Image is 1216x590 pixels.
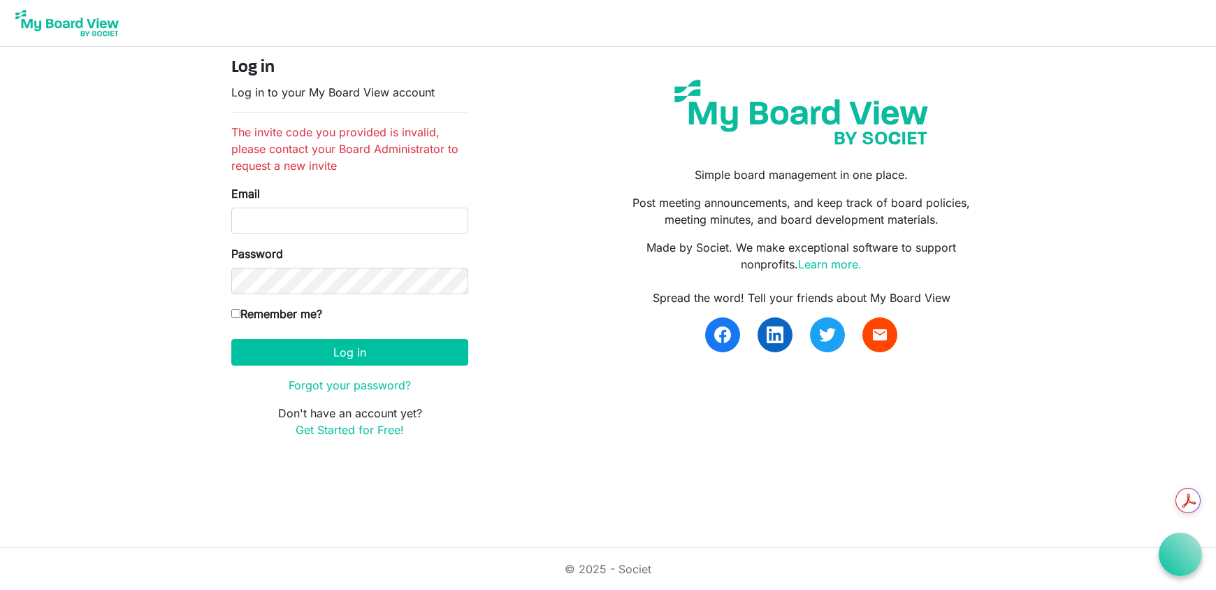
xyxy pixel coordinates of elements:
div: Spread the word! Tell your friends about My Board View [618,289,985,306]
p: Log in to your My Board View account [231,84,468,101]
p: Don't have an account yet? [231,405,468,438]
img: twitter.svg [819,326,836,343]
p: Made by Societ. We make exceptional software to support nonprofits. [618,239,985,273]
p: Simple board management in one place. [618,166,985,183]
li: The invite code you provided is invalid, please contact your Board Administrator to request a new... [231,124,468,174]
img: my-board-view-societ.svg [664,69,939,155]
img: linkedin.svg [767,326,783,343]
h4: Log in [231,58,468,78]
a: © 2025 - Societ [565,562,651,576]
label: Email [231,185,260,202]
a: email [862,317,897,352]
a: Forgot your password? [289,378,411,392]
img: My Board View Logo [11,6,123,41]
a: Learn more. [798,257,862,271]
a: Get Started for Free! [296,423,404,437]
input: Remember me? [231,309,240,318]
button: Log in [231,339,468,366]
p: Post meeting announcements, and keep track of board policies, meeting minutes, and board developm... [618,194,985,228]
label: Remember me? [231,305,322,322]
span: email [871,326,888,343]
img: facebook.svg [714,326,731,343]
label: Password [231,245,283,262]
